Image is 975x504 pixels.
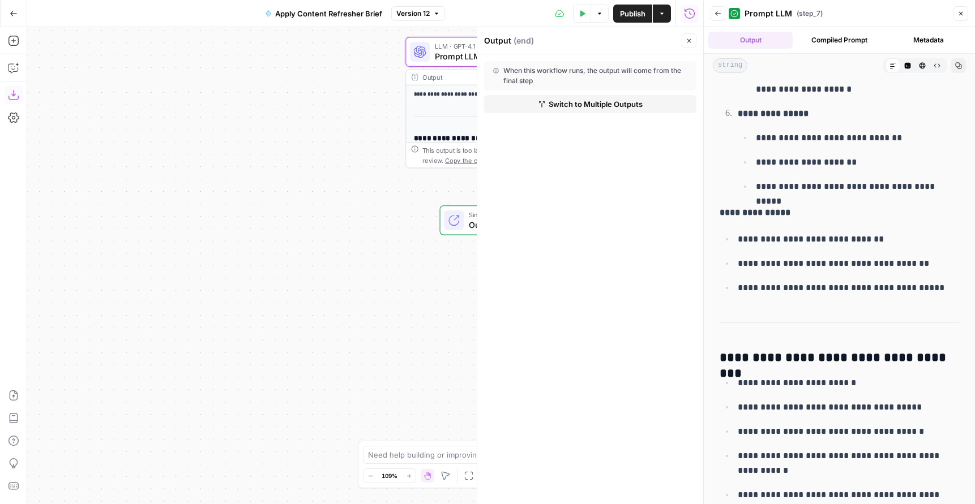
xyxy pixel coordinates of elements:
[435,50,564,62] span: Prompt LLM
[391,6,445,21] button: Version 12
[382,471,397,480] span: 109%
[797,8,823,19] span: ( step_7 )
[708,32,793,49] button: Output
[484,35,678,46] div: Output
[613,5,652,23] button: Publish
[422,145,592,165] div: This output is too large & has been abbreviated for review. to view the full content.
[797,32,882,49] button: Compiled Prompt
[469,218,537,231] span: Output
[713,58,747,73] span: string
[258,5,389,23] button: Apply Content Refresher Brief
[396,8,430,19] span: Version 12
[493,66,687,86] div: When this workflow runs, the output will come from the final step
[620,8,645,19] span: Publish
[469,210,537,220] span: Single Output
[275,8,382,19] span: Apply Content Refresher Brief
[405,205,597,235] div: Single OutputOutputEnd
[445,157,492,164] span: Copy the output
[514,35,534,46] span: ( end )
[435,41,564,51] span: LLM · GPT-4.1
[484,95,696,113] button: Switch to Multiple Outputs
[886,32,970,49] button: Metadata
[422,72,564,83] div: Output
[745,8,792,19] span: Prompt LLM
[549,98,643,110] span: Switch to Multiple Outputs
